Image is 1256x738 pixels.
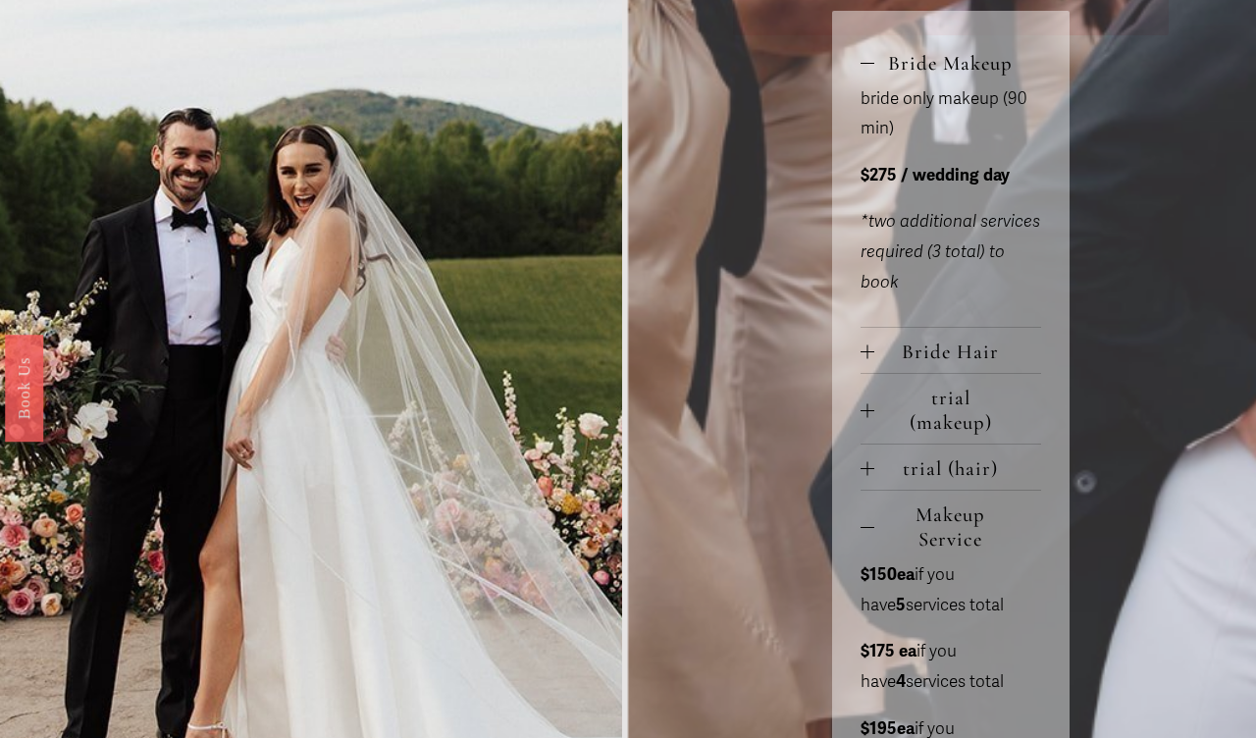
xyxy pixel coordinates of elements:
[861,328,1041,373] button: Bride Hair
[861,211,1040,291] em: *two additional services required (3 total) to book
[861,641,916,661] strong: $175 ea
[861,637,1041,697] p: if you have services total
[861,39,1041,84] button: Bride Makeup
[861,560,1041,620] p: if you have services total
[874,386,1041,435] span: trial (makeup)
[874,456,1041,481] span: trial (hair)
[896,595,906,615] strong: 5
[861,165,1010,185] strong: $275 / wedding day
[896,671,906,692] strong: 4
[5,335,43,442] a: Book Us
[861,84,1041,328] div: Bride Makeup
[861,84,1041,144] p: bride only makeup (90 min)
[874,51,1041,76] span: Bride Makeup
[861,491,1041,560] button: Makeup Service
[861,564,915,585] strong: $150ea
[861,374,1041,444] button: trial (makeup)
[874,340,1041,364] span: Bride Hair
[861,445,1041,490] button: trial (hair)
[874,502,1041,552] span: Makeup Service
